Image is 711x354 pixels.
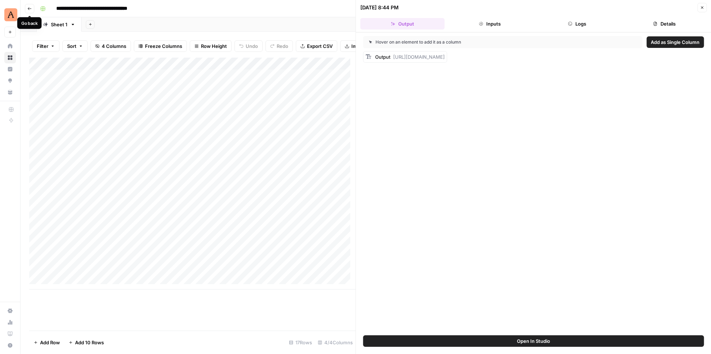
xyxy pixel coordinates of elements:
[64,337,108,348] button: Add 10 Rows
[102,42,126,50] span: 4 Columns
[4,75,16,86] a: Opportunities
[4,317,16,328] a: Usage
[360,4,399,11] div: [DATE] 8:44 PM
[246,42,258,50] span: Undo
[315,337,356,348] div: 4/4 Columns
[145,42,182,50] span: Freeze Columns
[307,42,333,50] span: Export CSV
[448,18,532,30] button: Inputs
[51,21,67,28] div: Sheet 1
[21,20,38,26] div: Go back
[363,335,704,347] button: Open In Studio
[535,18,619,30] button: Logs
[234,40,263,52] button: Undo
[651,39,699,46] span: Add as Single Column
[32,40,60,52] button: Filter
[375,54,390,60] span: Output
[37,42,48,50] span: Filter
[62,40,88,52] button: Sort
[37,17,82,32] a: Sheet 1
[4,328,16,340] a: Learning Hub
[277,42,288,50] span: Redo
[4,6,16,24] button: Workspace: Animalz
[4,8,17,21] img: Animalz Logo
[4,340,16,351] button: Help + Support
[75,339,104,346] span: Add 10 Rows
[67,42,76,50] span: Sort
[4,40,16,52] a: Home
[340,40,382,52] button: Import CSV
[91,40,131,52] button: 4 Columns
[622,18,707,30] button: Details
[517,337,550,345] span: Open In Studio
[190,40,232,52] button: Row Height
[4,86,16,98] a: Your Data
[29,337,64,348] button: Add Row
[351,42,377,50] span: Import CSV
[4,305,16,317] a: Settings
[393,54,445,60] span: [URL][DOMAIN_NAME]
[360,18,445,30] button: Output
[646,36,704,48] button: Add as Single Column
[4,63,16,75] a: Insights
[296,40,337,52] button: Export CSV
[4,52,16,63] a: Browse
[40,339,60,346] span: Add Row
[134,40,187,52] button: Freeze Columns
[265,40,293,52] button: Redo
[369,39,549,45] div: Hover on an element to add it as a column
[286,337,315,348] div: 17 Rows
[201,42,227,50] span: Row Height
